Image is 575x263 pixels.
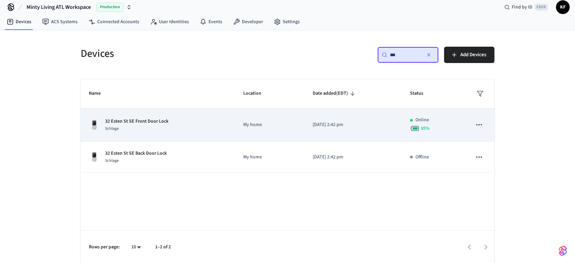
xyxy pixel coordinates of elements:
[499,1,553,13] div: Find by IDCtrl K
[105,118,168,125] p: 32 Esten St SE Front Door Lock
[27,3,91,11] span: Minty Living ATL Workspace
[83,16,145,28] a: Connected Accounts
[37,16,83,28] a: ACS Systems
[105,150,167,157] p: 32 Esten St SE Back Door Lock
[557,1,569,13] span: KF
[145,16,194,28] a: User Identities
[128,242,144,252] div: 10
[313,154,394,161] p: [DATE] 2:42 pm
[243,121,296,128] p: My home
[89,152,100,163] img: Yale Assure Touchscreen Wifi Smart Lock, Satin Nickel, Front
[313,88,357,99] span: Date added(EDT)
[89,244,120,251] p: Rows per page:
[89,88,110,99] span: Name
[105,158,119,164] span: Schlage
[243,154,296,161] p: My home
[194,16,228,28] a: Events
[444,47,494,63] button: Add Devices
[268,16,305,28] a: Settings
[421,125,430,132] span: 95 %
[228,16,268,28] a: Developer
[243,88,270,99] span: Location
[89,120,100,130] img: Yale Assure Touchscreen Wifi Smart Lock, Satin Nickel, Front
[410,88,432,99] span: Status
[96,3,124,12] span: Production
[415,154,429,161] p: Offline
[313,121,394,128] p: [DATE] 2:42 pm
[81,79,494,173] table: sticky table
[512,4,532,11] span: Find by ID
[460,50,486,59] span: Add Devices
[105,126,119,131] span: Schlage
[559,245,567,256] img: SeamLogoGradient.69752ec5.svg
[155,244,171,251] p: 1–2 of 2
[535,4,548,11] span: Ctrl K
[81,47,283,61] h5: Devices
[415,117,429,124] p: Online
[556,0,570,14] button: KF
[1,16,37,28] a: Devices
